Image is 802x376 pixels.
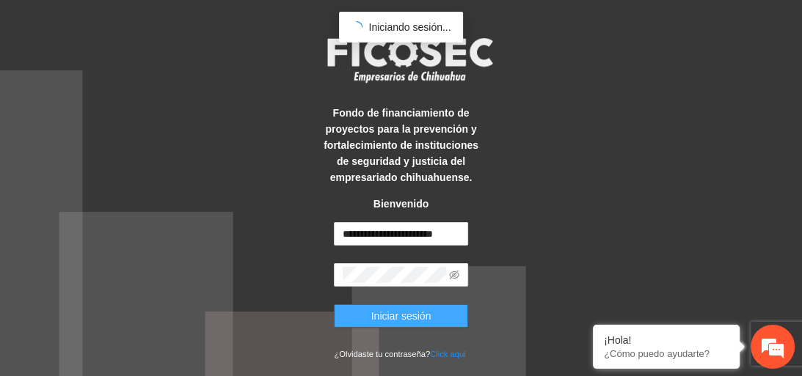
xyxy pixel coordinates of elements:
small: ¿Olvidaste tu contraseña? [334,350,465,358]
button: Iniciar sesión [334,304,467,328]
span: Iniciando sesión... [368,21,451,33]
strong: Bienvenido [373,198,429,210]
span: eye-invisible [449,270,459,280]
a: Click aqui [430,350,466,358]
div: ¡Hola! [604,334,729,346]
p: ¿Cómo puedo ayudarte? [604,348,729,359]
img: logo [318,33,501,87]
strong: Fondo de financiamiento de proyectos para la prevención y fortalecimiento de instituciones de seg... [324,107,478,183]
span: Iniciar sesión [371,308,431,324]
span: loading [351,21,362,33]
